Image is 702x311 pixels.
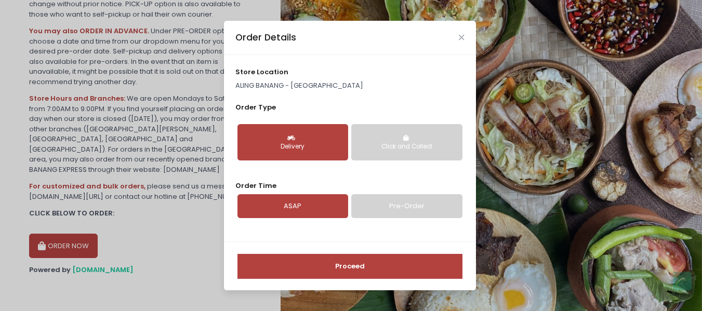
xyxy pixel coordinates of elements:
a: Pre-Order [351,194,462,218]
span: Order Time [235,181,276,191]
div: Order Details [235,31,296,44]
a: ASAP [237,194,348,218]
button: Close [459,35,464,40]
p: ALING BANANG - [GEOGRAPHIC_DATA] [235,80,464,91]
div: Click and Collect [359,142,455,152]
span: Order Type [235,102,276,112]
button: Delivery [237,124,348,160]
button: Proceed [237,254,462,279]
span: store location [235,67,288,77]
div: Delivery [245,142,341,152]
button: Click and Collect [351,124,462,160]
